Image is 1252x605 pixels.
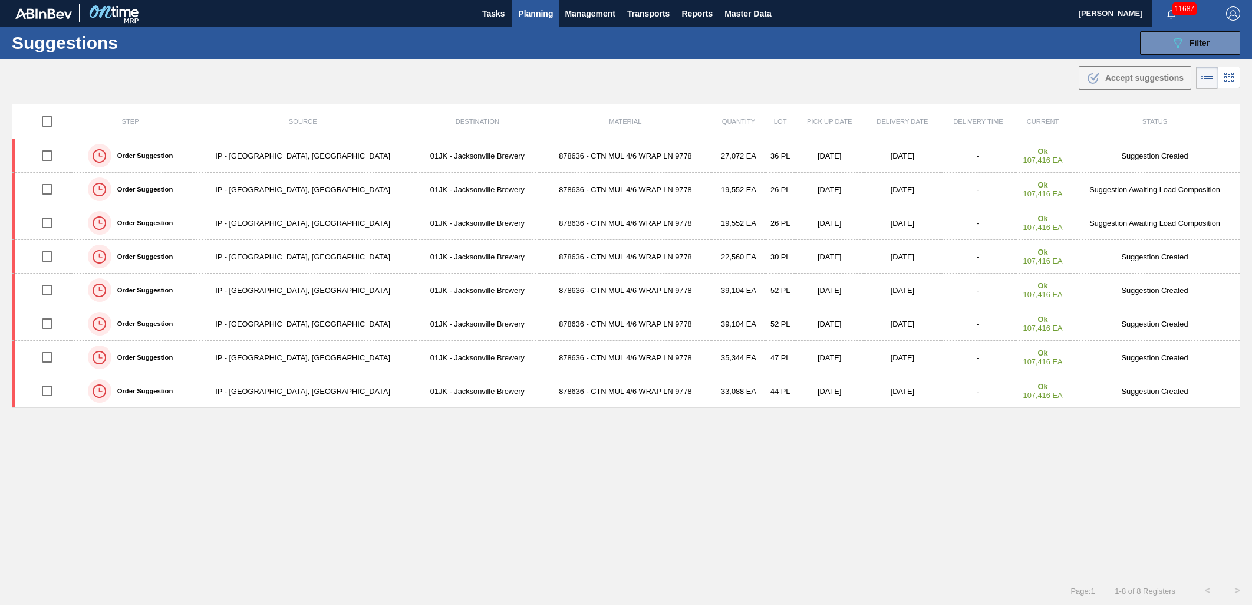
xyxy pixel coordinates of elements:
td: Suggestion Awaiting Load Composition [1070,173,1240,206]
td: [DATE] [795,307,864,341]
span: 107,416 EA [1023,257,1063,265]
span: Tasks [480,6,506,21]
td: 01JK - Jacksonville Brewery [416,240,539,274]
td: 26 PL [766,206,795,240]
img: TNhmsLtSVTkK8tSr43FrP2fwEKptu5GPRR3wAAAABJRU5ErkJggg== [15,8,72,19]
td: [DATE] [864,341,941,374]
td: 30 PL [766,240,795,274]
td: 39,104 EA [711,274,766,307]
span: Master Data [724,6,771,21]
td: IP - [GEOGRAPHIC_DATA], [GEOGRAPHIC_DATA] [190,374,416,408]
td: [DATE] [795,240,864,274]
td: IP - [GEOGRAPHIC_DATA], [GEOGRAPHIC_DATA] [190,307,416,341]
td: 01JK - Jacksonville Brewery [416,173,539,206]
td: IP - [GEOGRAPHIC_DATA], [GEOGRAPHIC_DATA] [190,341,416,374]
td: 878636 - CTN MUL 4/6 WRAP LN 9778 [539,307,711,341]
td: 47 PL [766,341,795,374]
strong: Ok [1038,348,1048,357]
span: Pick up Date [807,118,852,125]
a: Order SuggestionIP - [GEOGRAPHIC_DATA], [GEOGRAPHIC_DATA]01JK - Jacksonville Brewery878636 - CTN ... [12,307,1240,341]
button: Filter [1140,31,1240,55]
td: [DATE] [795,139,864,173]
td: 878636 - CTN MUL 4/6 WRAP LN 9778 [539,341,711,374]
a: Order SuggestionIP - [GEOGRAPHIC_DATA], [GEOGRAPHIC_DATA]01JK - Jacksonville Brewery878636 - CTN ... [12,139,1240,173]
td: - [941,206,1016,240]
td: [DATE] [864,139,941,173]
td: 33,088 EA [711,374,766,408]
label: Order Suggestion [111,354,173,361]
td: 19,552 EA [711,206,766,240]
td: 01JK - Jacksonville Brewery [416,139,539,173]
h1: Suggestions [12,36,221,50]
strong: Ok [1038,147,1048,156]
span: Filter [1190,38,1210,48]
td: Suggestion Created [1070,307,1240,341]
span: Status [1142,118,1167,125]
td: 01JK - Jacksonville Brewery [416,274,539,307]
span: Management [565,6,615,21]
td: - [941,274,1016,307]
strong: Ok [1038,180,1048,189]
span: 107,416 EA [1023,357,1063,366]
td: - [941,307,1016,341]
td: - [941,139,1016,173]
td: [DATE] [864,307,941,341]
span: Page : 1 [1070,587,1095,596]
div: Card Vision [1218,67,1240,89]
td: 01JK - Jacksonville Brewery [416,307,539,341]
td: IP - [GEOGRAPHIC_DATA], [GEOGRAPHIC_DATA] [190,139,416,173]
td: Suggestion Created [1070,341,1240,374]
td: 26 PL [766,173,795,206]
td: Suggestion Created [1070,240,1240,274]
span: Destination [456,118,499,125]
label: Order Suggestion [111,287,173,294]
span: Delivery Date [877,118,928,125]
td: 878636 - CTN MUL 4/6 WRAP LN 9778 [539,274,711,307]
td: Suggestion Awaiting Load Composition [1070,206,1240,240]
div: List Vision [1196,67,1218,89]
td: 878636 - CTN MUL 4/6 WRAP LN 9778 [539,173,711,206]
span: Material [609,118,641,125]
strong: Ok [1038,382,1048,391]
strong: Ok [1038,214,1048,223]
td: IP - [GEOGRAPHIC_DATA], [GEOGRAPHIC_DATA] [190,206,416,240]
td: [DATE] [864,374,941,408]
td: [DATE] [795,206,864,240]
span: Delivery Time [953,118,1003,125]
td: 878636 - CTN MUL 4/6 WRAP LN 9778 [539,374,711,408]
td: Suggestion Created [1070,274,1240,307]
span: Planning [518,6,553,21]
td: [DATE] [864,173,941,206]
span: 107,416 EA [1023,189,1063,198]
td: Suggestion Created [1070,139,1240,173]
td: - [941,341,1016,374]
img: Logout [1226,6,1240,21]
label: Order Suggestion [111,387,173,394]
strong: Ok [1038,248,1048,257]
td: 19,552 EA [711,173,766,206]
a: Order SuggestionIP - [GEOGRAPHIC_DATA], [GEOGRAPHIC_DATA]01JK - Jacksonville Brewery878636 - CTN ... [12,240,1240,274]
span: Step [121,118,139,125]
td: [DATE] [795,341,864,374]
span: Lot [774,118,787,125]
button: Accept suggestions [1079,66,1191,90]
td: 39,104 EA [711,307,766,341]
td: [DATE] [864,240,941,274]
span: 107,416 EA [1023,156,1063,165]
span: 107,416 EA [1023,223,1063,232]
td: - [941,173,1016,206]
td: [DATE] [864,274,941,307]
td: [DATE] [795,173,864,206]
label: Order Suggestion [111,320,173,327]
a: Order SuggestionIP - [GEOGRAPHIC_DATA], [GEOGRAPHIC_DATA]01JK - Jacksonville Brewery878636 - CTN ... [12,206,1240,240]
td: [DATE] [795,274,864,307]
td: 878636 - CTN MUL 4/6 WRAP LN 9778 [539,139,711,173]
span: Reports [681,6,713,21]
td: 52 PL [766,307,795,341]
td: 36 PL [766,139,795,173]
td: 01JK - Jacksonville Brewery [416,341,539,374]
button: Notifications [1152,5,1190,22]
td: IP - [GEOGRAPHIC_DATA], [GEOGRAPHIC_DATA] [190,240,416,274]
span: Current [1027,118,1059,125]
a: Order SuggestionIP - [GEOGRAPHIC_DATA], [GEOGRAPHIC_DATA]01JK - Jacksonville Brewery878636 - CTN ... [12,274,1240,307]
